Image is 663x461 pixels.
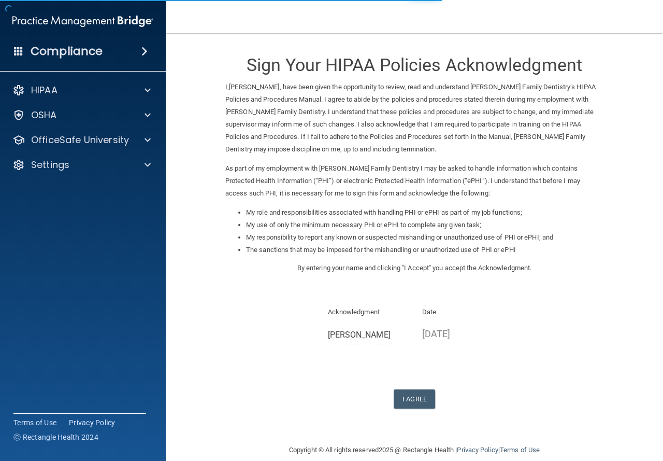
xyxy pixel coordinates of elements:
p: [DATE] [422,325,501,342]
p: Acknowledgment [328,306,407,318]
input: Full Name [328,325,407,344]
a: Privacy Policy [69,417,116,428]
p: HIPAA [31,84,57,96]
li: My responsibility to report any known or suspected mishandling or unauthorized use of PHI or ePHI... [246,231,603,244]
p: OSHA [31,109,57,121]
li: The sanctions that may be imposed for the mishandling or unauthorized use of PHI or ePHI [246,244,603,256]
h3: Sign Your HIPAA Policies Acknowledgment [225,55,603,75]
p: By entering your name and clicking "I Accept" you accept the Acknowledgment. [225,262,603,274]
a: OSHA [12,109,151,121]
p: OfficeSafe University [31,134,129,146]
p: I, , have been given the opportunity to review, read and understand [PERSON_NAME] Family Dentistr... [225,81,603,156]
a: Privacy Policy [457,446,498,454]
button: I Agree [394,389,435,409]
a: Terms of Use [13,417,56,428]
a: Terms of Use [500,446,540,454]
img: PMB logo [12,11,153,32]
p: Date [422,306,501,318]
h4: Compliance [31,44,103,59]
p: Settings [31,159,69,171]
span: Ⓒ Rectangle Health 2024 [13,432,98,442]
li: My role and responsibilities associated with handling PHI or ePHI as part of my job functions; [246,206,603,219]
p: As part of my employment with [PERSON_NAME] Family Dentistry I may be asked to handle information... [225,162,603,200]
li: My use of only the minimum necessary PHI or ePHI to complete any given task; [246,219,603,231]
a: HIPAA [12,84,151,96]
a: OfficeSafe University [12,134,151,146]
a: Settings [12,159,151,171]
ins: [PERSON_NAME] [229,83,279,91]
